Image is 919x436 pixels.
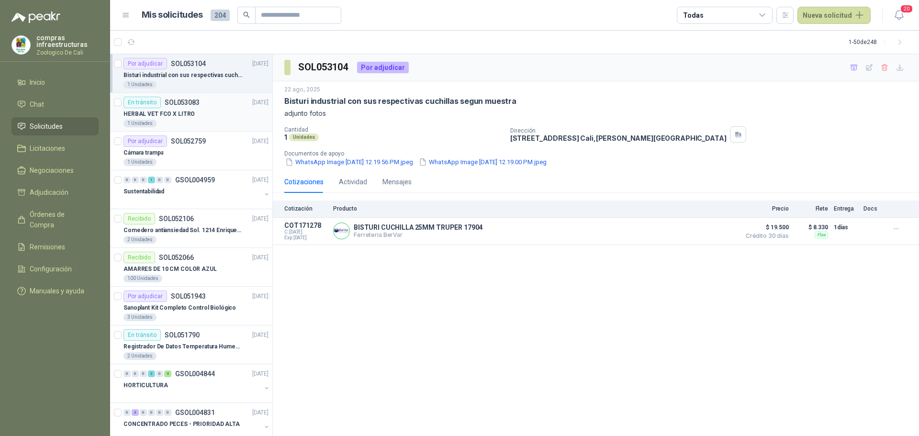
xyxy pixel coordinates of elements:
a: Licitaciones [11,139,99,157]
p: [DATE] [252,176,269,185]
span: Crédito 30 días [741,233,789,239]
div: 0 [148,409,155,416]
p: Sanoplant Kit Completo Control Biológico [123,303,236,313]
p: SOL052759 [171,138,206,145]
a: Inicio [11,73,99,91]
a: En tránsitoSOL051790[DATE] Registrador De Datos Temperatura Humedad Usb 32.000 Registro2 Unidades [110,325,272,364]
span: C: [DATE] [284,229,327,235]
p: [DATE] [252,253,269,262]
p: [DATE] [252,137,269,146]
p: GSOL004844 [175,370,215,377]
div: 0 [140,177,147,183]
p: Registrador De Datos Temperatura Humedad Usb 32.000 Registro [123,342,243,351]
div: En tránsito [123,97,161,108]
p: [DATE] [252,331,269,340]
h1: Mis solicitudes [142,8,203,22]
a: 0 0 0 3 0 4 GSOL004844[DATE] HORTICULTURA [123,368,270,399]
div: 0 [132,370,139,377]
a: RecibidoSOL052066[DATE] AMARRES DE 10 CM COLOR AZUL100 Unidades [110,248,272,287]
span: Inicio [30,77,45,88]
button: Nueva solicitud [797,7,871,24]
p: SOL052066 [159,254,194,261]
div: Recibido [123,213,155,224]
p: HERBAL VET FCO X LITRO [123,110,195,119]
div: Por adjudicar [357,62,409,73]
div: Por adjudicar [123,291,167,302]
div: Actividad [339,177,367,187]
div: 3 [132,409,139,416]
span: Órdenes de Compra [30,209,90,230]
p: Bisturi industrial con sus respectivas cuchillas segun muestra [284,96,516,106]
p: SOL053083 [165,99,200,106]
div: Cotizaciones [284,177,324,187]
button: 20 [890,7,908,24]
div: 0 [156,177,163,183]
div: 1 [148,177,155,183]
a: Configuración [11,260,99,278]
p: [STREET_ADDRESS] Cali , [PERSON_NAME][GEOGRAPHIC_DATA] [510,134,727,142]
div: 0 [132,177,139,183]
span: search [243,11,250,18]
p: SOL051943 [171,293,206,300]
div: 0 [123,177,131,183]
p: adjunto fotos [284,108,908,119]
p: Docs [863,205,883,212]
span: Solicitudes [30,121,63,132]
h3: SOL053104 [298,60,349,75]
p: Zoologico De Cali [36,50,99,56]
p: Flete [795,205,828,212]
p: [DATE] [252,59,269,68]
div: 1 Unidades [123,81,157,89]
p: [DATE] [252,369,269,379]
span: 20 [900,4,913,13]
p: Documentos de apoyo [284,150,915,157]
div: 0 [140,370,147,377]
div: 0 [140,409,147,416]
a: Por adjudicarSOL053104[DATE] Bisturi industrial con sus respectivas cuchillas segun muestra1 Unid... [110,54,272,93]
img: Company Logo [12,36,30,54]
p: compras infraestructuras [36,34,99,48]
div: Flex [815,231,828,239]
div: 0 [123,370,131,377]
a: En tránsitoSOL053083[DATE] HERBAL VET FCO X LITRO1 Unidades [110,93,272,132]
p: SOL051790 [165,332,200,338]
span: Manuales y ayuda [30,286,84,296]
div: 2 Unidades [123,236,157,244]
span: Adjudicación [30,187,68,198]
p: Sustentabilidad [123,187,164,196]
p: Cámara trampa [123,148,163,157]
div: 1 - 50 de 248 [849,34,908,50]
span: Configuración [30,264,72,274]
p: GSOL004959 [175,177,215,183]
div: 1 Unidades [123,120,157,127]
p: [DATE] [252,214,269,224]
p: Cotización [284,205,327,212]
a: Adjudicación [11,183,99,201]
div: Todas [683,10,703,21]
div: 100 Unidades [123,275,162,282]
span: 204 [211,10,230,21]
a: Por adjudicarSOL051943[DATE] Sanoplant Kit Completo Control Biológico3 Unidades [110,287,272,325]
p: 22 ago, 2025 [284,85,320,94]
p: Entrega [834,205,858,212]
a: RecibidoSOL052106[DATE] Comedero antiansiedad Sol. 1214 Enriquecimiento2 Unidades [110,209,272,248]
div: En tránsito [123,329,161,341]
div: Recibido [123,252,155,263]
button: WhatsApp Image [DATE] 12.19.00 PM.jpeg [418,157,548,167]
a: Solicitudes [11,117,99,135]
div: 0 [164,409,171,416]
div: 4 [164,370,171,377]
div: 0 [156,409,163,416]
div: 3 [148,370,155,377]
p: Ferreteria BerVar [354,231,482,238]
p: [DATE] [252,98,269,107]
div: 3 Unidades [123,313,157,321]
a: Manuales y ayuda [11,282,99,300]
div: Por adjudicar [123,58,167,69]
button: WhatsApp Image [DATE] 12.19.56 PM.jpeg [284,157,414,167]
div: Mensajes [382,177,412,187]
span: Licitaciones [30,143,65,154]
p: [DATE] [252,408,269,417]
div: Unidades [289,134,319,141]
p: 1 días [834,222,858,233]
